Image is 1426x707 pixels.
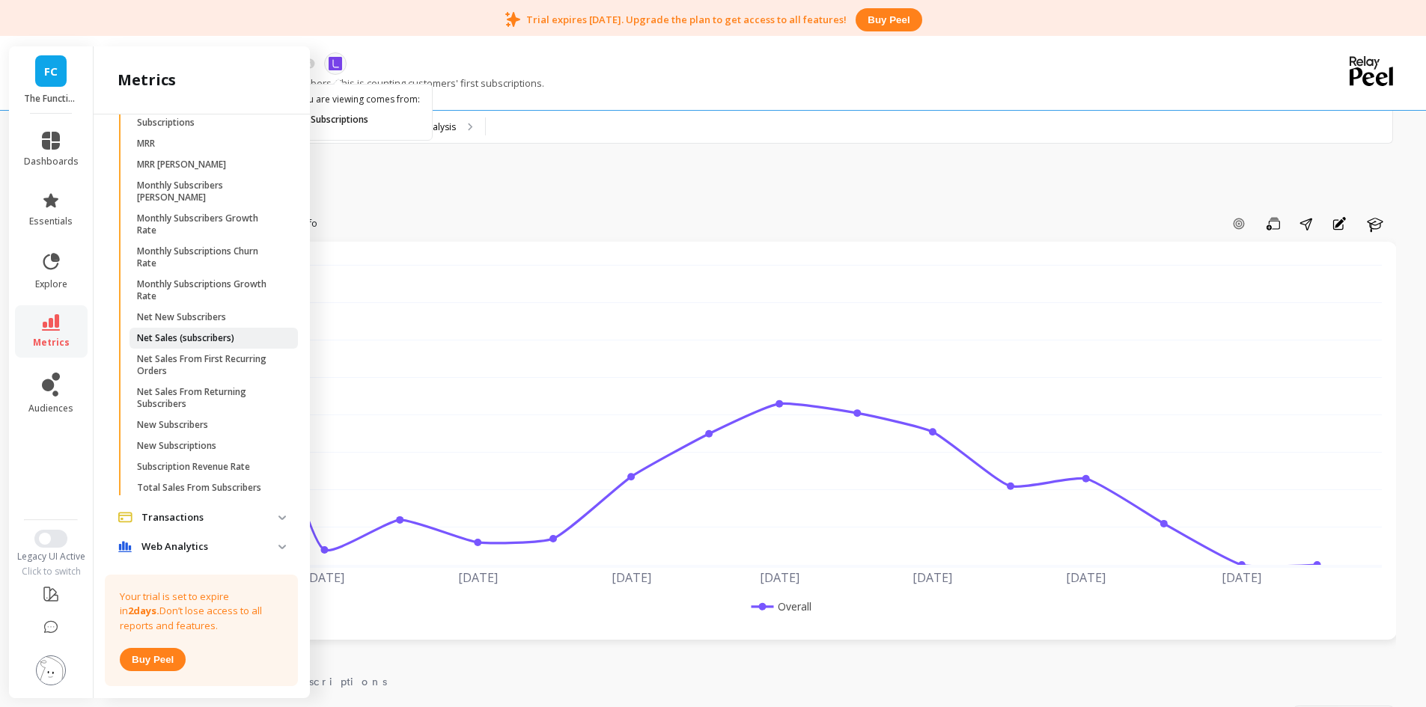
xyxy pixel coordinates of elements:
[128,604,159,617] strong: 2 days.
[28,403,73,414] span: audiences
[34,530,67,548] button: Switch to New UI
[329,57,342,70] img: api.loopsubs.svg
[44,63,58,80] span: FC
[383,121,456,133] p: Segment Analysis
[137,159,226,171] p: MRR [PERSON_NAME]
[35,278,67,290] span: explore
[278,515,286,520] img: down caret icon
[33,337,70,349] span: metrics
[120,648,186,671] button: Buy peel
[9,551,94,563] div: Legacy UI Active
[137,353,280,377] p: Net Sales From First Recurring Orders
[856,8,921,31] button: Buy peel
[137,245,280,269] p: Monthly Subscriptions Churn Rate
[137,461,250,473] p: Subscription Revenue Rate
[526,13,847,26] p: Trial expires [DATE]. Upgrade the plan to get access to all features!
[126,662,1396,697] nav: Tabs
[118,512,132,523] img: navigation item icon
[137,440,216,452] p: New Subscriptions
[137,311,226,323] p: Net New Subscribers
[137,482,261,494] p: Total Sales From Subscribers
[137,278,280,302] p: Monthly Subscriptions Growth Rate
[141,510,278,525] p: Transactions
[29,215,73,227] span: essentials
[126,76,544,90] p: The number of new unique subscribers. This is counting customers' first subscriptions.
[24,93,79,105] p: The Functional Mushroom Company
[137,386,280,410] p: Net Sales From Returning Subscribers
[278,545,286,549] img: down caret icon
[137,212,280,236] p: Monthly Subscribers Growth Rate
[141,539,278,554] p: Web Analytics
[137,332,234,344] p: Net Sales (subscribers)
[137,419,208,431] p: New Subscribers
[36,655,66,685] img: profile picture
[137,180,280,203] p: Monthly Subscribers [PERSON_NAME]
[137,105,280,129] p: Duration Of Churned Subscriptions
[9,566,94,578] div: Click to switch
[118,70,176,91] h2: metrics
[137,138,155,150] p: MRR
[269,674,387,689] span: Subscriptions
[118,541,132,553] img: navigation item icon
[24,156,79,168] span: dashboards
[120,590,283,634] p: Your trial is set to expire in Don’t lose access to all reports and features.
